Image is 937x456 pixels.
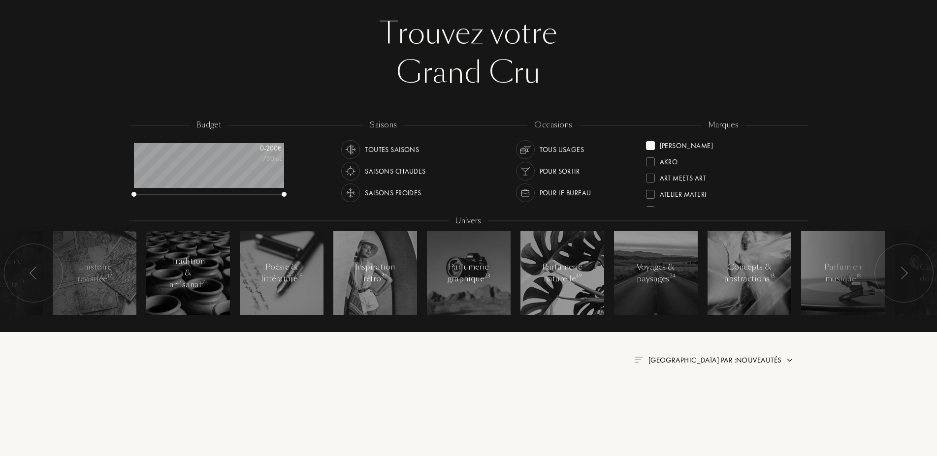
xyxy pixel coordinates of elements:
span: 71 [202,278,207,285]
span: 24 [670,273,676,279]
img: usage_occasion_work_white.svg [518,186,532,200]
div: Grand Cru [136,53,801,92]
div: Saisons chaudes [365,162,425,181]
div: Atelier Materi [660,186,707,199]
div: Trouvez votre [136,14,801,53]
img: arr_left.svg [900,267,908,279]
img: usage_season_average_white.svg [344,143,357,156]
div: Art Meets Art [660,170,706,183]
img: usage_occasion_all_white.svg [518,143,532,156]
div: Tradition & artisanat [167,255,209,291]
span: 49 [576,273,582,279]
div: Concepts & abstractions [724,261,775,285]
img: pf_empty.png [135,394,174,433]
div: occasions [527,120,579,131]
img: usage_occasion_party_white.svg [518,164,532,178]
div: Poésie & littérature [260,261,302,285]
div: saisons [363,120,404,131]
div: Parfumerie graphique [448,261,490,285]
div: Univers [449,215,488,227]
div: Toutes saisons [365,140,419,159]
img: usage_season_hot_white.svg [344,164,357,178]
div: 0 - 200 € [232,143,282,153]
div: budget [189,120,229,131]
div: Pour le bureau [540,183,591,202]
div: Inspiration rétro [354,261,396,285]
div: Tous usages [540,140,584,159]
span: [GEOGRAPHIC_DATA] par : Nouveautés [648,355,782,365]
span: 15 [298,273,302,279]
div: /50mL [232,153,282,164]
span: 37 [382,273,387,279]
span: 13 [770,273,775,279]
div: [PERSON_NAME] [660,137,713,151]
img: arr_left.svg [30,267,37,279]
div: Pour sortir [540,162,580,181]
div: Baruti [660,202,681,215]
span: 23 [485,273,490,279]
div: Akro [660,153,678,167]
img: usage_season_cold_white.svg [344,186,357,200]
div: Parfumerie naturelle [541,261,583,285]
img: arrow.png [786,356,794,364]
div: Saisons froides [365,183,421,202]
img: filter_by.png [634,357,642,363]
div: Voyages & paysages [635,261,677,285]
div: marques [701,120,745,131]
